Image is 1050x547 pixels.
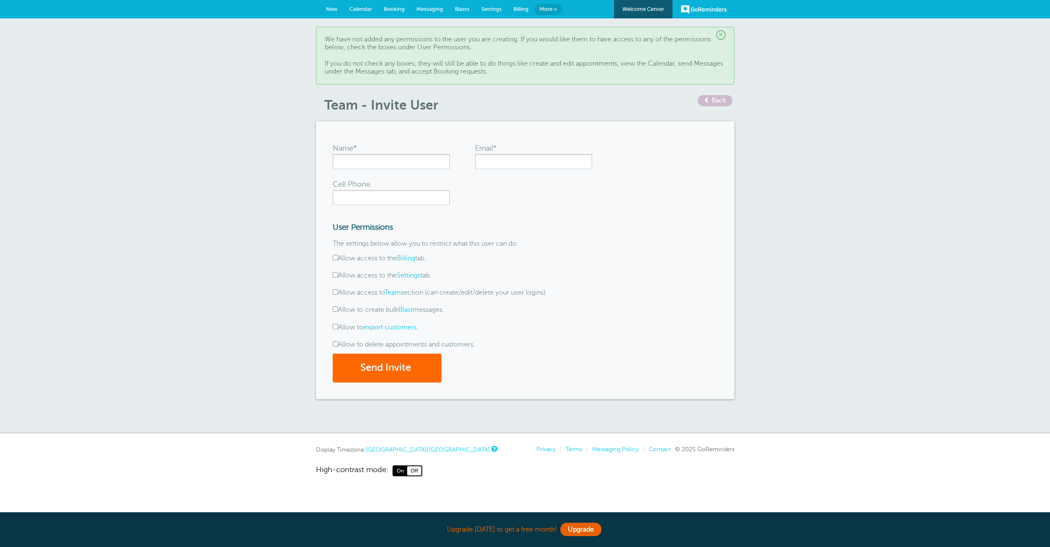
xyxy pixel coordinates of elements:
a: Messaging Policy [592,446,639,452]
div: Upgrade [DATE] to get a free month! [316,521,734,539]
a: export customers [363,324,417,331]
a: Terms [566,446,582,452]
a: Upgrade [560,523,601,536]
a: This is the timezone being used to display dates and times to you on this device. Click the timez... [491,446,496,452]
span: Back [711,97,726,104]
p: The settings below allow you to restrict what this user can do. [333,240,584,248]
a: [GEOGRAPHIC_DATA]/[GEOGRAPHIC_DATA] [366,446,490,453]
a: Privacy [537,446,556,452]
label: Name* [333,144,357,152]
li: | [582,446,588,453]
input: Allow toexport customers. [333,324,338,329]
span: Blasts [455,6,470,12]
input: Allow access to theBillingtab. [333,255,338,260]
span: New [326,6,338,12]
span: © 2025 GoReminders [675,446,734,452]
span: On [393,466,407,475]
input: Allow to delete appointments and customers. [333,341,338,347]
label: Email* [475,144,496,152]
input: Allow to create bulkBlastmessages. [333,306,338,312]
input: Allow access to theSettingstab. [333,272,338,277]
h3: User Permissions [333,223,584,232]
label: Cell Phone [333,180,370,188]
button: Send Invite [333,354,442,383]
span: Calendar [349,6,372,12]
div: Display Timezone: [316,446,496,453]
label: Allow access to the tab. [333,272,431,279]
a: Contact [649,446,671,452]
span: Off [407,466,421,475]
span: × [716,30,726,40]
li: | [639,446,644,453]
a: Settings [397,272,421,279]
a: Billing [397,254,415,262]
h1: Team - Invite User [324,97,734,113]
span: Messaging [416,6,443,12]
span: High-contrast mode: [316,465,388,476]
input: Allow access toTeamsection (can create/edit/delete your user logins). [333,289,338,295]
label: Allow access to section (can create/edit/delete your user logins). [333,289,547,296]
a: Team [385,289,401,296]
label: Allow to create bulk messages. [333,306,444,313]
label: Allow to . [333,324,418,331]
a: Back [698,95,732,106]
label: Allow access to the tab. [333,254,426,262]
span: Booking [384,6,405,12]
li: | [556,446,562,453]
a: Blast [398,306,413,313]
a: More [534,4,562,15]
a: High-contrast mode: On Off [316,465,734,476]
label: Allow to delete appointments and customers. [333,341,475,348]
span: Settings [481,6,502,12]
span: Billing [513,6,529,12]
p: We have not added any permissions to the user you are creating. If you would like them to have ac... [325,36,726,76]
span: More [539,6,552,12]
